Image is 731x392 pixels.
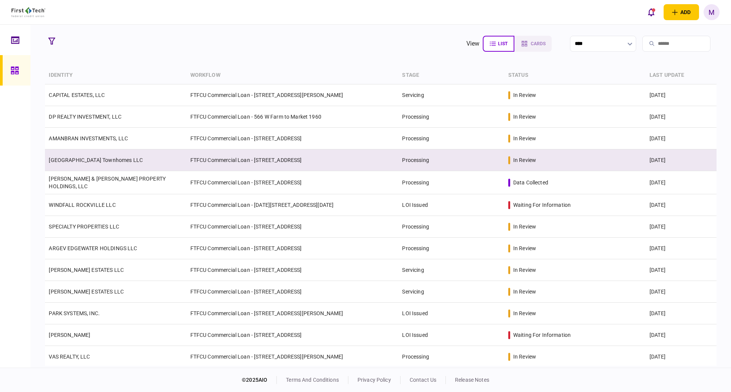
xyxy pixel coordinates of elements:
[398,216,504,238] td: Processing
[646,303,717,324] td: [DATE]
[643,4,659,20] button: open notifications list
[398,281,504,303] td: Servicing
[187,194,399,216] td: FTFCU Commercial Loan - [DATE][STREET_ADDRESS][DATE]
[513,223,536,230] div: in review
[513,244,536,252] div: in review
[49,202,115,208] a: WINDFALL ROCKVILLE LLC
[187,324,399,346] td: FTFCU Commercial Loan - [STREET_ADDRESS]
[187,67,399,84] th: workflow
[646,216,717,238] td: [DATE]
[664,4,699,20] button: open adding identity options
[514,36,552,52] button: cards
[11,7,45,17] img: client company logo
[704,4,720,20] button: M
[398,303,504,324] td: LOI Issued
[498,41,508,46] span: list
[483,36,514,52] button: list
[646,281,717,303] td: [DATE]
[646,106,717,128] td: [DATE]
[49,267,124,273] a: [PERSON_NAME] ESTATES LLC
[646,194,717,216] td: [DATE]
[513,309,536,317] div: in review
[646,171,717,194] td: [DATE]
[513,179,548,186] div: data collected
[49,310,100,316] a: PARK SYSTEMS, INC.
[513,353,536,360] div: in review
[187,149,399,171] td: FTFCU Commercial Loan - [STREET_ADDRESS]
[513,156,536,164] div: in review
[513,288,536,295] div: in review
[646,238,717,259] td: [DATE]
[504,67,646,84] th: status
[187,171,399,194] td: FTFCU Commercial Loan - [STREET_ADDRESS]
[49,135,128,141] a: AMANBRAN INVESTMENTS, LLC
[45,67,186,84] th: identity
[49,224,119,230] a: SPECIALTY PROPERTIES LLC
[531,41,546,46] span: cards
[646,324,717,346] td: [DATE]
[410,377,436,383] a: contact us
[187,106,399,128] td: FTFCU Commercial Loan - 566 W Farm to Market 1960
[398,84,504,106] td: Servicing
[187,346,399,368] td: FTFCU Commercial Loan - [STREET_ADDRESS][PERSON_NAME]
[49,289,124,295] a: [PERSON_NAME] ESTATES LLC
[187,216,399,238] td: FTFCU Commercial Loan - [STREET_ADDRESS]
[187,259,399,281] td: FTFCU Commercial Loan - [STREET_ADDRESS]
[466,39,480,48] div: view
[187,84,399,106] td: FTFCU Commercial Loan - [STREET_ADDRESS][PERSON_NAME]
[286,377,339,383] a: terms and conditions
[398,346,504,368] td: Processing
[49,332,90,338] a: [PERSON_NAME]
[398,238,504,259] td: Processing
[646,128,717,149] td: [DATE]
[358,377,391,383] a: privacy policy
[187,281,399,303] td: FTFCU Commercial Loan - [STREET_ADDRESS]
[398,149,504,171] td: Processing
[513,113,536,121] div: in review
[49,354,90,360] a: VAS REALTY, LLC
[49,92,105,98] a: CAPITAL ESTATES, LLC
[646,67,717,84] th: last update
[242,376,277,384] div: © 2025 AIO
[49,157,143,163] a: [GEOGRAPHIC_DATA] Townhomes LLC
[455,377,489,383] a: release notes
[513,135,536,142] div: in review
[49,114,121,120] a: DP REALTY INVESTMENT, LLC
[398,324,504,346] td: LOI Issued
[49,245,137,251] a: ARGEV EDGEWATER HOLDINGS LLC
[398,67,504,84] th: stage
[187,128,399,149] td: FTFCU Commercial Loan - [STREET_ADDRESS]
[398,259,504,281] td: Servicing
[646,84,717,106] td: [DATE]
[398,171,504,194] td: Processing
[187,303,399,324] td: FTFCU Commercial Loan - [STREET_ADDRESS][PERSON_NAME]
[646,149,717,171] td: [DATE]
[646,259,717,281] td: [DATE]
[398,128,504,149] td: Processing
[398,194,504,216] td: LOI Issued
[513,266,536,274] div: in review
[646,346,717,368] td: [DATE]
[513,331,571,339] div: waiting for information
[187,238,399,259] td: FTFCU Commercial Loan - [STREET_ADDRESS]
[49,176,166,189] a: [PERSON_NAME] & [PERSON_NAME] PROPERTY HOLDINGS, LLC
[513,201,571,209] div: waiting for information
[513,91,536,99] div: in review
[398,106,504,128] td: Processing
